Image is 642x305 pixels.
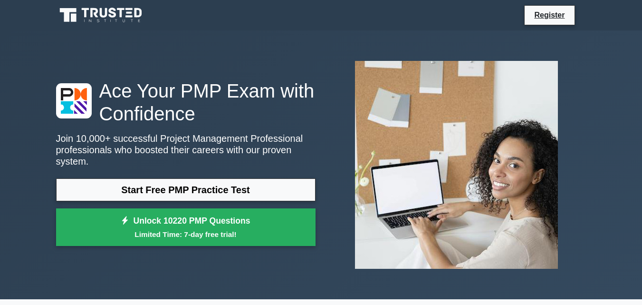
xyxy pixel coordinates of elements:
[528,9,570,21] a: Register
[56,133,316,167] p: Join 10,000+ successful Project Management Professional professionals who boosted their careers w...
[56,79,316,125] h1: Ace Your PMP Exam with Confidence
[56,208,316,246] a: Unlock 10220 PMP QuestionsLimited Time: 7-day free trial!
[68,229,304,240] small: Limited Time: 7-day free trial!
[56,178,316,201] a: Start Free PMP Practice Test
